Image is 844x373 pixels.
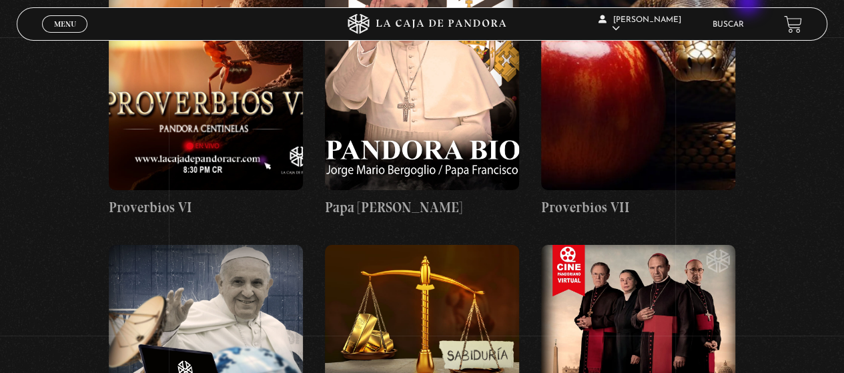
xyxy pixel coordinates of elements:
a: View your shopping cart [784,15,802,33]
span: Menu [54,20,76,28]
span: [PERSON_NAME] [598,16,681,33]
h4: Proverbios VII [541,197,735,218]
h4: Proverbios VI [109,197,303,218]
a: Buscar [713,21,744,29]
h4: Papa [PERSON_NAME] [325,197,519,218]
span: Cerrar [49,31,81,41]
